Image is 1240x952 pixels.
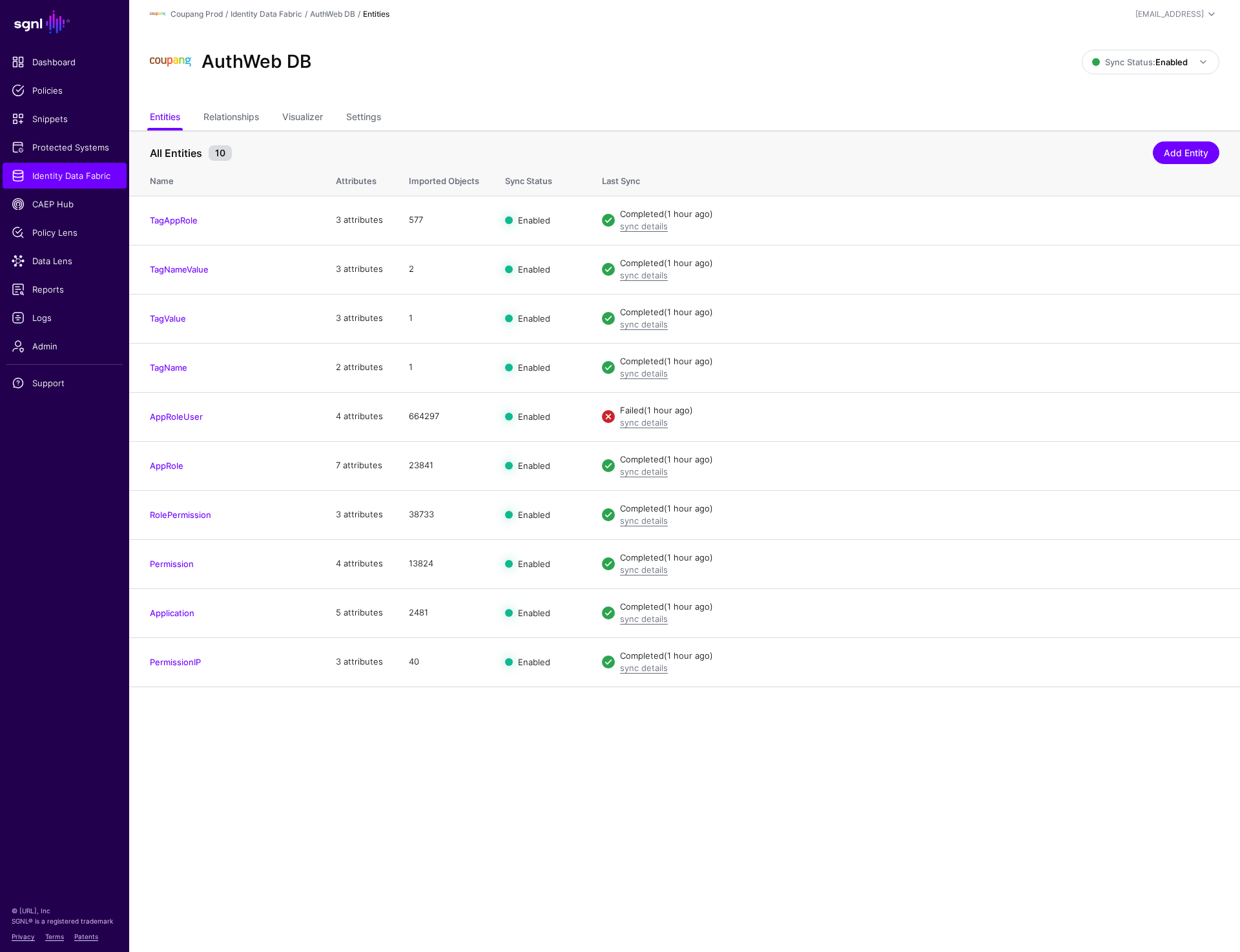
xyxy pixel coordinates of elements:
a: Identity Data Fabric [3,163,127,189]
div: / [302,8,310,20]
a: Entities [150,106,180,130]
a: Admin [3,333,127,359]
td: 3 attributes [323,637,396,687]
span: Sync Status: [1092,57,1188,67]
strong: Entities [363,9,389,19]
td: 3 attributes [323,490,396,539]
td: 2481 [396,588,492,637]
a: Coupang Prod [170,9,223,19]
a: sync details [620,221,668,231]
a: TagNameValue [150,264,209,274]
span: Admin [12,340,118,353]
a: Settings [346,106,381,130]
a: Relationships [203,106,259,130]
td: 13824 [396,539,492,588]
span: Enabled [518,510,550,520]
a: Permission [150,559,194,569]
a: RolePermission [150,510,211,520]
span: Identity Data Fabric [12,169,118,182]
span: All Entities [147,145,205,161]
a: TagName [150,362,187,373]
small: 10 [209,145,232,161]
div: Completed (1 hour ago) [620,453,1219,466]
span: Enabled [518,608,550,618]
div: Completed (1 hour ago) [620,601,1219,614]
a: sync details [620,515,668,526]
td: 577 [396,196,492,245]
th: Attributes [323,162,396,196]
td: 664297 [396,392,492,441]
span: Reports [12,283,118,296]
a: sync details [620,614,668,624]
a: sync details [620,466,668,477]
a: Snippets [3,106,127,132]
span: CAEP Hub [12,198,118,211]
div: [EMAIL_ADDRESS] [1135,8,1204,20]
span: Enabled [518,657,550,667]
div: / [223,8,231,20]
th: Imported Objects [396,162,492,196]
a: SGNL [8,8,121,36]
div: Completed (1 hour ago) [620,355,1219,368]
div: Completed (1 hour ago) [620,502,1219,515]
img: svg+xml;base64,PHN2ZyBpZD0iTG9nbyIgeG1sbnM9Imh0dHA6Ly93d3cudzMub3JnLzIwMDAvc3ZnIiB3aWR0aD0iMTIxLj... [150,41,191,83]
td: 3 attributes [323,245,396,294]
a: TagAppRole [150,215,198,225]
div: Completed (1 hour ago) [620,208,1219,221]
th: Name [129,162,323,196]
a: AppRole [150,460,183,471]
div: Failed (1 hour ago) [620,404,1219,417]
a: Protected Systems [3,134,127,160]
span: Logs [12,311,118,324]
a: Application [150,608,194,618]
a: Dashboard [3,49,127,75]
a: Policy Lens [3,220,127,245]
td: 4 attributes [323,392,396,441]
td: 40 [396,637,492,687]
a: sync details [620,368,668,378]
a: AppRoleUser [150,411,203,422]
p: © [URL], Inc [12,905,118,916]
a: Visualizer [282,106,323,130]
strong: Enabled [1155,57,1188,67]
a: PermissionIP [150,657,201,667]
span: Enabled [518,460,550,471]
a: sync details [620,564,668,575]
span: Enabled [518,559,550,569]
td: 7 attributes [323,441,396,490]
a: sync details [620,417,668,428]
a: Patents [74,933,98,940]
a: Add Entity [1153,141,1219,164]
a: TagValue [150,313,186,324]
span: Enabled [518,362,550,373]
div: / [355,8,363,20]
td: 2 [396,245,492,294]
th: Sync Status [492,162,589,196]
a: Terms [45,933,64,940]
td: 3 attributes [323,294,396,343]
span: Protected Systems [12,141,118,154]
span: Enabled [518,264,550,274]
td: 38733 [396,490,492,539]
a: sync details [620,270,668,280]
span: Policy Lens [12,226,118,239]
div: Completed (1 hour ago) [620,306,1219,319]
span: Enabled [518,215,550,225]
div: Completed (1 hour ago) [620,257,1219,270]
p: SGNL® is a registered trademark [12,916,118,926]
a: AuthWeb DB [310,9,355,19]
a: Reports [3,276,127,302]
a: Logs [3,305,127,331]
h2: AuthWeb DB [201,51,311,73]
td: 3 attributes [323,196,396,245]
span: Enabled [518,313,550,324]
td: 5 attributes [323,588,396,637]
span: Support [12,377,118,389]
a: Policies [3,78,127,103]
a: CAEP Hub [3,191,127,217]
td: 4 attributes [323,539,396,588]
a: sync details [620,319,668,329]
span: Enabled [518,411,550,422]
a: sync details [620,663,668,673]
span: Dashboard [12,56,118,68]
